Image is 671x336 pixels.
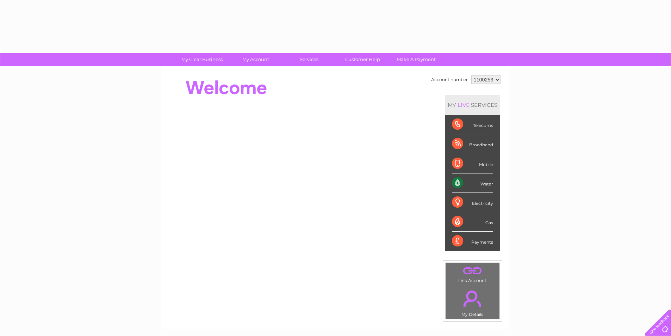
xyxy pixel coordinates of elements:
a: Customer Help [334,53,392,66]
div: LIVE [456,102,471,108]
td: Link Account [445,263,500,285]
div: Telecoms [452,115,493,134]
a: . [447,265,498,277]
div: Mobile [452,154,493,173]
div: Payments [452,232,493,251]
td: Account number [429,74,470,86]
a: Make A Payment [387,53,445,66]
td: My Details [445,285,500,319]
a: My Account [226,53,285,66]
a: My Clear Business [173,53,231,66]
a: Services [280,53,338,66]
a: . [447,286,498,311]
div: Electricity [452,193,493,212]
div: Broadband [452,134,493,154]
div: MY SERVICES [445,95,500,115]
div: Water [452,173,493,193]
div: Gas [452,212,493,232]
